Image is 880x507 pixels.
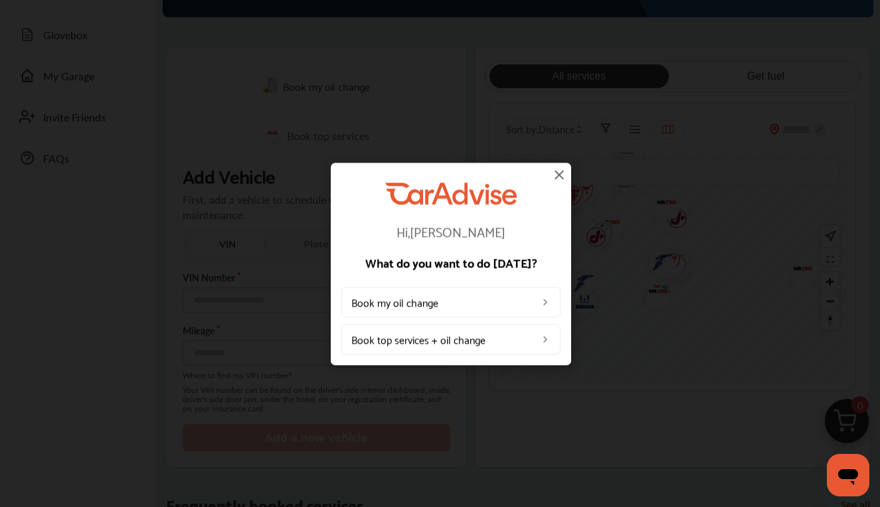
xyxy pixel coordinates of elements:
[540,334,551,345] img: left_arrow_icon.0f472efe.svg
[540,297,551,308] img: left_arrow_icon.0f472efe.svg
[341,257,561,269] p: What do you want to do [DATE]?
[827,454,869,496] iframe: Button to launch messaging window
[341,287,561,318] a: Book my oil change
[385,182,517,204] img: CarAdvise Logo
[341,225,561,238] p: Hi, [PERSON_NAME]
[341,325,561,355] a: Book top services + oil change
[551,167,567,182] img: close-icon.a004319c.svg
